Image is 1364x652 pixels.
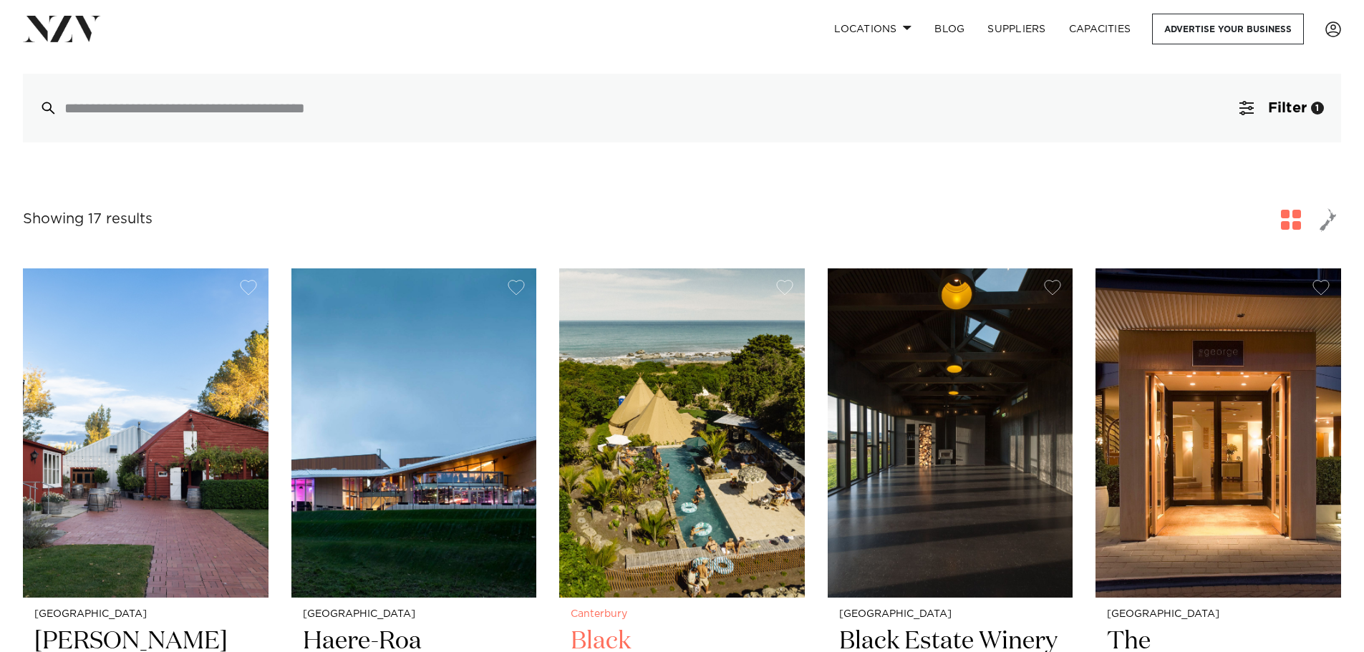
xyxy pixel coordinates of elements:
a: Capacities [1058,14,1143,44]
button: Filter1 [1222,74,1341,142]
small: [GEOGRAPHIC_DATA] [34,609,257,620]
small: Canterbury [571,609,793,620]
div: Showing 17 results [23,208,153,230]
a: Locations [823,14,923,44]
small: [GEOGRAPHIC_DATA] [839,609,1062,620]
a: BLOG [923,14,976,44]
a: SUPPLIERS [976,14,1057,44]
img: nzv-logo.png [23,16,101,42]
small: [GEOGRAPHIC_DATA] [1107,609,1330,620]
a: Advertise your business [1152,14,1304,44]
small: [GEOGRAPHIC_DATA] [303,609,526,620]
span: Filter [1268,101,1307,115]
div: 1 [1311,102,1324,115]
